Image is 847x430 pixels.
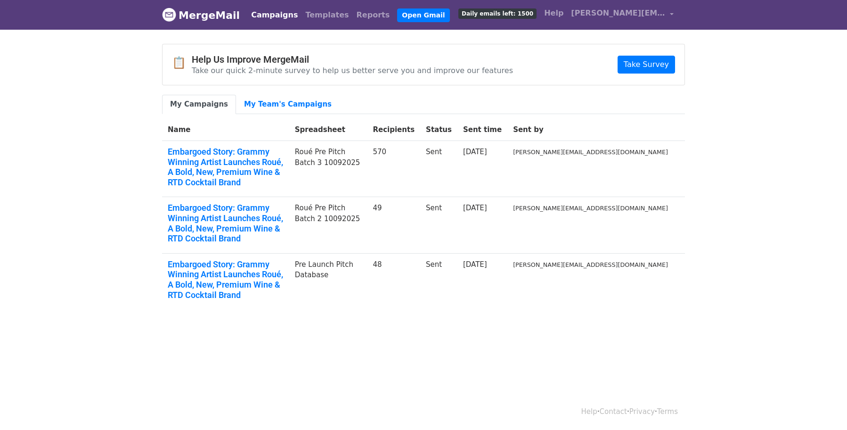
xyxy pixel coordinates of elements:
td: Sent [420,197,457,253]
a: Terms [657,407,678,416]
th: Sent time [457,119,507,141]
small: [PERSON_NAME][EMAIL_ADDRESS][DOMAIN_NAME] [513,149,668,156]
td: 570 [367,141,420,197]
span: Daily emails left: 1500 [458,8,537,19]
a: Embargoed Story: Grammy Winning Artist Launches Roué, A Bold, New, Premium Wine & RTD Cocktail Brand [168,147,284,187]
h4: Help Us Improve MergeMail [192,54,513,65]
th: Recipients [367,119,420,141]
a: [DATE] [463,148,487,156]
th: Status [420,119,457,141]
a: [DATE] [463,204,487,212]
a: My Campaigns [162,95,236,114]
a: Daily emails left: 1500 [455,4,540,23]
a: Reports [353,6,394,25]
a: Embargoed Story: Grammy Winning Artist Launches Roué, A Bold, New, Premium Wine & RTD Cocktail Brand [168,259,284,300]
img: MergeMail logo [162,8,176,22]
td: 48 [367,253,420,309]
a: Privacy [629,407,655,416]
span: 📋 [172,56,192,70]
a: Templates [301,6,352,25]
a: [PERSON_NAME][EMAIL_ADDRESS][DOMAIN_NAME] [567,4,677,26]
td: Sent [420,253,457,309]
td: Sent [420,141,457,197]
a: Help [540,4,567,23]
span: [PERSON_NAME][EMAIL_ADDRESS][DOMAIN_NAME] [571,8,665,19]
p: Take our quick 2-minute survey to help us better serve you and improve our features [192,66,513,75]
small: [PERSON_NAME][EMAIL_ADDRESS][DOMAIN_NAME] [513,205,668,212]
a: Contact [600,407,627,416]
td: Roué Pre Pitch Batch 2 10092025 [289,197,367,253]
th: Name [162,119,289,141]
a: [DATE] [463,260,487,269]
td: 49 [367,197,420,253]
th: Spreadsheet [289,119,367,141]
small: [PERSON_NAME][EMAIL_ADDRESS][DOMAIN_NAME] [513,261,668,268]
a: Take Survey [618,56,675,74]
a: Open Gmail [397,8,449,22]
a: Campaigns [247,6,301,25]
a: My Team's Campaigns [236,95,340,114]
a: Embargoed Story: Grammy Winning Artist Launches Roué, A Bold, New, Premium Wine & RTD Cocktail Brand [168,203,284,243]
a: MergeMail [162,5,240,25]
td: Pre Launch Pitch Database [289,253,367,309]
th: Sent by [507,119,674,141]
td: Roué Pre Pitch Batch 3 10092025 [289,141,367,197]
a: Help [581,407,597,416]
